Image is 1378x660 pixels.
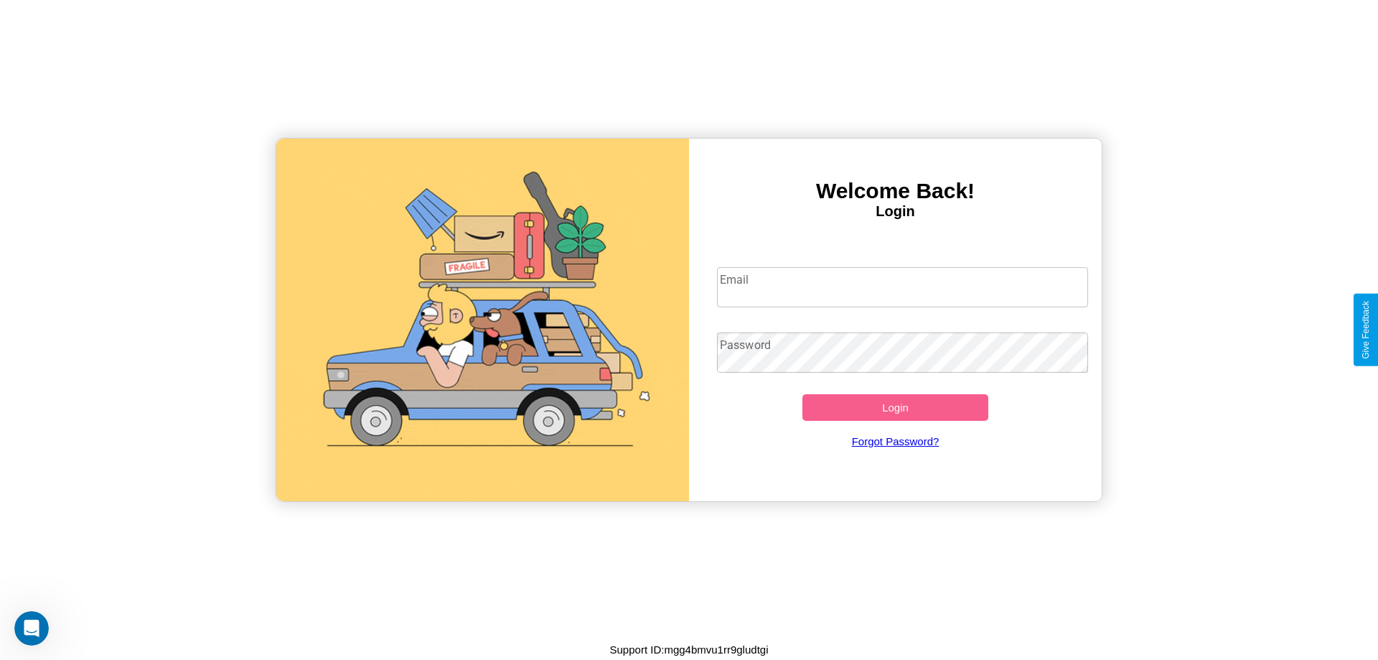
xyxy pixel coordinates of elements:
img: gif [276,139,689,501]
h4: Login [689,203,1102,220]
h3: Welcome Back! [689,179,1102,203]
div: Give Feedback [1361,301,1371,359]
iframe: Intercom live chat [14,611,49,646]
a: Forgot Password? [710,421,1082,462]
button: Login [802,394,988,421]
p: Support ID: mgg4bmvu1rr9gludtgi [610,640,769,659]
